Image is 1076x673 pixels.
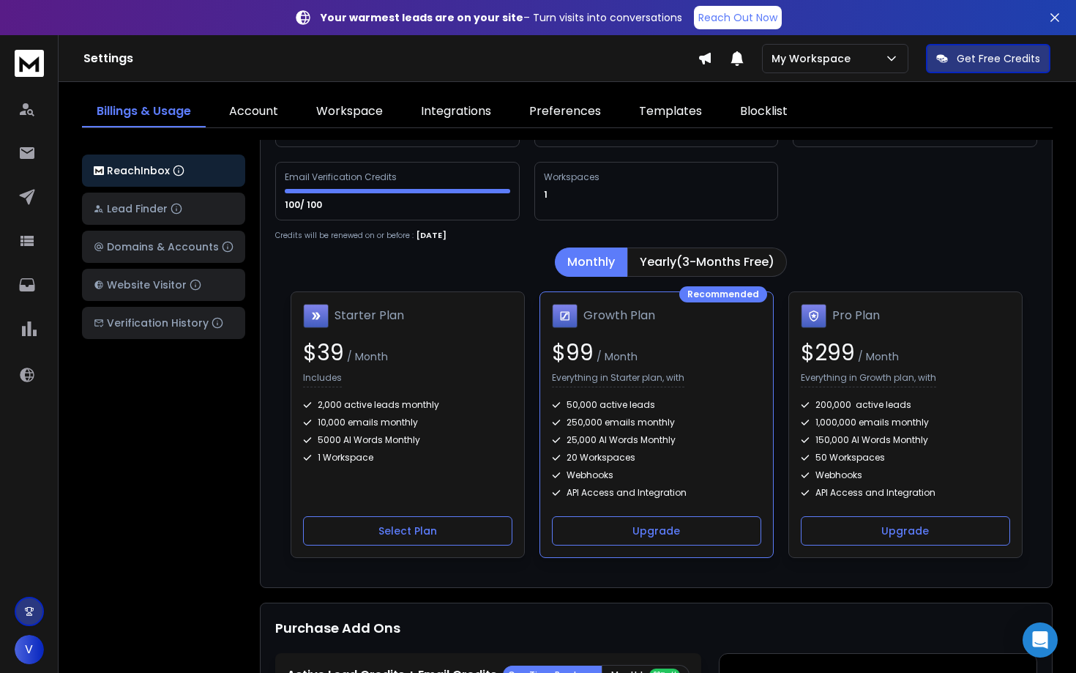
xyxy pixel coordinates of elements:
[679,286,767,302] div: Recommended
[15,635,44,664] button: V
[801,372,936,387] p: Everything in Growth plan, with
[694,6,782,29] a: Reach Out Now
[552,417,761,428] div: 250,000 emails monthly
[801,304,826,329] img: Pro Plan icon
[285,199,324,211] p: 100/ 100
[344,349,388,364] span: / Month
[321,10,523,25] strong: Your warmest leads are on your site
[82,269,245,301] button: Website Visitor
[801,487,1010,499] div: API Access and Integration
[83,50,698,67] h1: Settings
[624,97,717,127] a: Templates
[303,516,512,546] button: Select Plan
[94,166,104,176] img: logo
[801,516,1010,546] button: Upgrade
[552,434,761,446] div: 25,000 AI Words Monthly
[552,487,761,499] div: API Access and Integration
[801,469,1010,481] div: Webhooks
[801,337,855,368] span: $ 299
[82,307,245,339] button: Verification History
[627,248,787,277] button: Yearly(3-Months Free)
[303,452,512,464] div: 1 Workspace
[771,51,856,66] p: My Workspace
[855,349,899,364] span: / Month
[801,417,1010,428] div: 1,000,000 emails monthly
[321,10,682,25] p: – Turn visits into conversations
[544,171,602,183] div: Workspaces
[15,50,44,77] img: logo
[82,155,245,187] button: ReachInbox
[552,399,761,411] div: 50,000 active leads
[552,304,578,329] img: Growth Plan icon
[416,229,447,242] p: [DATE]
[303,337,344,368] span: $ 39
[552,469,761,481] div: Webhooks
[303,304,329,329] img: Starter Plan icon
[552,452,761,464] div: 20 Workspaces
[801,399,1010,411] div: 200,000 active leads
[303,399,512,411] div: 2,000 active leads monthly
[801,434,1010,446] div: 150,000 AI Words Monthly
[515,97,616,127] a: Preferences
[303,434,512,446] div: 5000 AI Words Monthly
[552,372,684,387] p: Everything in Starter plan, with
[335,307,404,324] h1: Starter Plan
[583,307,655,324] h1: Growth Plan
[801,452,1010,464] div: 50 Workspaces
[926,44,1050,73] button: Get Free Credits
[275,618,400,639] h1: Purchase Add Ons
[82,193,245,225] button: Lead Finder
[285,171,399,183] div: Email Verification Credits
[214,97,293,127] a: Account
[555,248,627,277] button: Monthly
[957,51,1040,66] p: Get Free Credits
[725,97,802,127] a: Blocklist
[303,417,512,428] div: 10,000 emails monthly
[552,337,594,368] span: $ 99
[594,349,638,364] span: / Month
[544,189,550,201] p: 1
[302,97,397,127] a: Workspace
[698,10,777,25] p: Reach Out Now
[82,97,206,127] a: Billings & Usage
[552,516,761,546] button: Upgrade
[406,97,506,127] a: Integrations
[275,230,414,241] p: Credits will be renewed on or before :
[82,231,245,263] button: Domains & Accounts
[832,307,880,324] h1: Pro Plan
[303,372,342,387] p: Includes
[1023,622,1058,658] div: Open Intercom Messenger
